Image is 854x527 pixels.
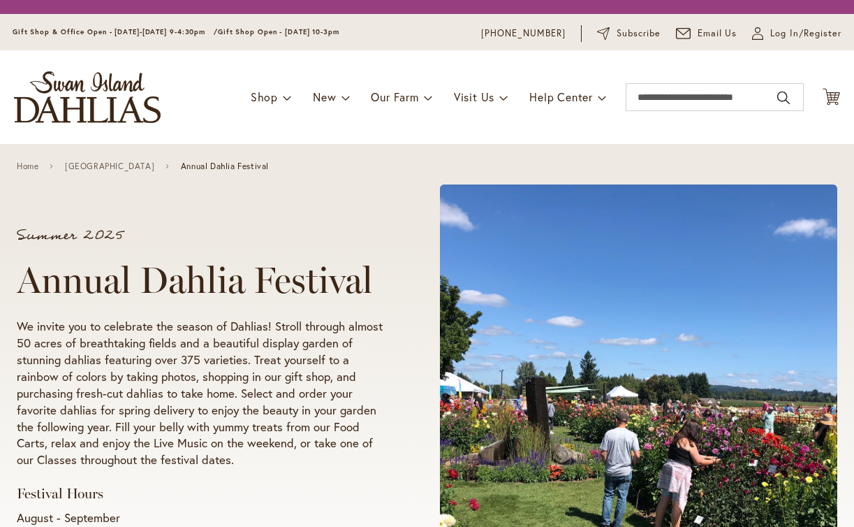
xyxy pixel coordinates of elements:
span: Visit Us [454,89,494,104]
span: Our Farm [371,89,418,104]
span: Gift Shop & Office Open - [DATE]-[DATE] 9-4:30pm / [13,27,218,36]
p: We invite you to celebrate the season of Dahlias! Stroll through almost 50 acres of breathtaking ... [17,318,387,469]
a: Subscribe [597,27,661,41]
a: Home [17,161,38,171]
a: Log In/Register [752,27,841,41]
span: Help Center [529,89,593,104]
span: Log In/Register [770,27,841,41]
span: Annual Dahlia Festival [181,161,269,171]
a: store logo [14,71,161,123]
span: Email Us [698,27,737,41]
button: Search [777,87,790,109]
h1: Annual Dahlia Festival [17,259,387,301]
a: [GEOGRAPHIC_DATA] [65,161,154,171]
a: [PHONE_NUMBER] [481,27,566,41]
span: Shop [251,89,278,104]
h3: Festival Hours [17,485,387,503]
a: Email Us [676,27,737,41]
p: Summer 2025 [17,229,387,243]
span: Gift Shop Open - [DATE] 10-3pm [218,27,339,36]
span: New [313,89,336,104]
span: Subscribe [617,27,661,41]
